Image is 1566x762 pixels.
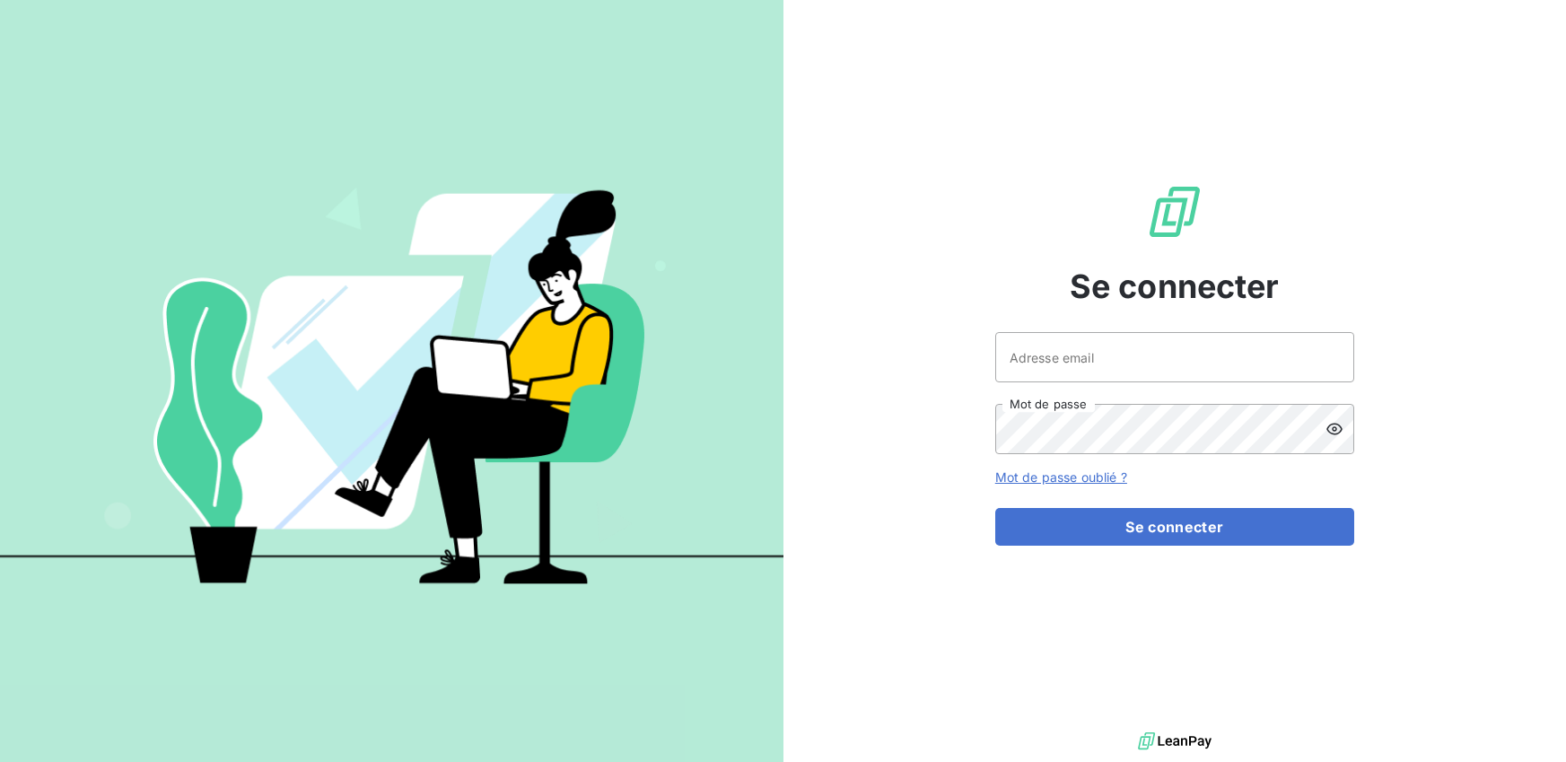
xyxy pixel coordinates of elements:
[995,332,1354,382] input: placeholder
[1138,728,1212,755] img: logo
[1146,183,1203,241] img: Logo LeanPay
[995,469,1127,485] a: Mot de passe oublié ?
[995,508,1354,546] button: Se connecter
[1070,262,1280,311] span: Se connecter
